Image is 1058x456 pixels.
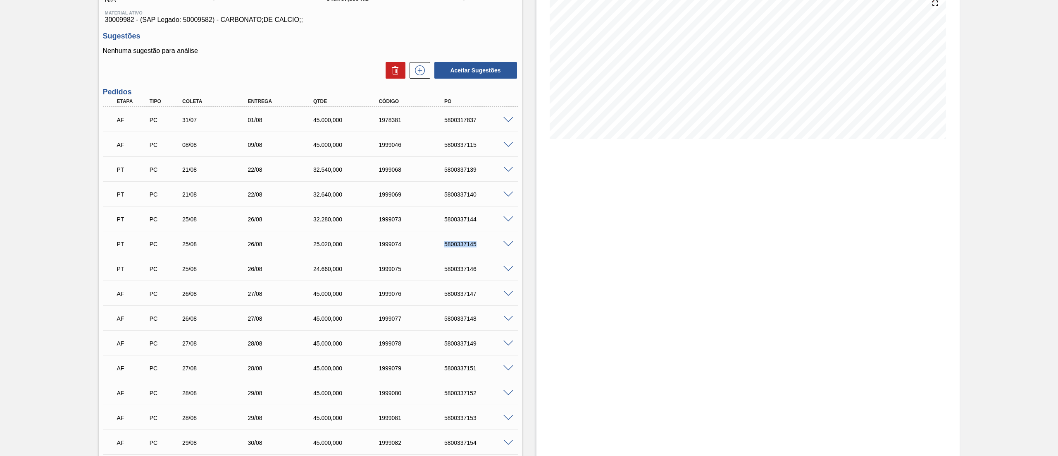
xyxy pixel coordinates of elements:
[117,191,148,198] p: PT
[245,191,320,198] div: 22/08/2025
[376,439,451,446] div: 1999082
[311,365,386,372] div: 45.000,000
[180,117,255,123] div: 31/07/2025
[148,315,183,322] div: Pedido de Compra
[376,290,451,297] div: 1999076
[442,290,517,297] div: 5800337147
[311,390,386,396] div: 45.000,000
[245,166,320,173] div: 22/08/2025
[245,315,320,322] div: 27/08/2025
[245,241,320,247] div: 26/08/2025
[180,191,255,198] div: 21/08/2025
[148,266,183,272] div: Pedido de Compra
[148,166,183,173] div: Pedido de Compra
[442,166,517,173] div: 5800337139
[376,365,451,372] div: 1999079
[115,210,150,228] div: Pedido em Trânsito
[376,216,451,223] div: 1999073
[115,409,150,427] div: Aguardando Faturamento
[442,142,517,148] div: 5800337115
[117,241,148,247] p: PT
[148,340,183,347] div: Pedido de Compra
[442,216,517,223] div: 5800337144
[442,117,517,123] div: 5800317837
[148,439,183,446] div: Pedido de Compra
[115,334,150,353] div: Aguardando Faturamento
[148,216,183,223] div: Pedido de Compra
[180,415,255,421] div: 28/08/2025
[115,310,150,328] div: Aguardando Faturamento
[148,191,183,198] div: Pedido de Compra
[245,390,320,396] div: 29/08/2025
[381,62,405,79] div: Excluir Sugestões
[105,10,516,15] span: Material ativo
[115,161,150,179] div: Pedido em Trânsito
[117,290,148,297] p: AF
[148,415,183,421] div: Pedido de Compra
[442,241,517,247] div: 5800337145
[311,216,386,223] div: 32.280,000
[311,98,386,104] div: Qtde
[311,166,386,173] div: 32.540,000
[245,340,320,347] div: 28/08/2025
[180,166,255,173] div: 21/08/2025
[311,439,386,446] div: 45.000,000
[311,266,386,272] div: 24.660,000
[180,98,255,104] div: Coleta
[117,166,148,173] p: PT
[180,390,255,396] div: 28/08/2025
[376,117,451,123] div: 1978381
[311,415,386,421] div: 45.000,000
[376,390,451,396] div: 1999080
[311,241,386,247] div: 25.020,000
[117,439,148,446] p: AF
[180,266,255,272] div: 25/08/2025
[376,142,451,148] div: 1999046
[148,142,183,148] div: Pedido de Compra
[442,439,517,446] div: 5800337154
[376,315,451,322] div: 1999077
[376,166,451,173] div: 1999068
[430,61,518,79] div: Aceitar Sugestões
[180,216,255,223] div: 25/08/2025
[376,191,451,198] div: 1999069
[245,142,320,148] div: 09/08/2025
[442,315,517,322] div: 5800337148
[376,98,451,104] div: Código
[245,415,320,421] div: 29/08/2025
[442,98,517,104] div: PO
[180,340,255,347] div: 27/08/2025
[115,185,150,204] div: Pedido em Trânsito
[115,136,150,154] div: Aguardando Faturamento
[442,191,517,198] div: 5800337140
[376,415,451,421] div: 1999081
[117,390,148,396] p: AF
[117,315,148,322] p: AF
[245,266,320,272] div: 26/08/2025
[117,117,148,123] p: AF
[376,266,451,272] div: 1999075
[180,290,255,297] div: 26/08/2025
[180,142,255,148] div: 08/08/2025
[376,340,451,347] div: 1999078
[245,290,320,297] div: 27/08/2025
[103,47,518,55] p: Nenhuma sugestão para análise
[148,390,183,396] div: Pedido de Compra
[311,290,386,297] div: 45.000,000
[442,340,517,347] div: 5800337149
[245,98,320,104] div: Entrega
[405,62,430,79] div: Nova sugestão
[180,365,255,372] div: 27/08/2025
[115,434,150,452] div: Aguardando Faturamento
[442,415,517,421] div: 5800337153
[311,142,386,148] div: 45.000,000
[434,62,517,79] button: Aceitar Sugestões
[148,117,183,123] div: Pedido de Compra
[148,241,183,247] div: Pedido de Compra
[148,365,183,372] div: Pedido de Compra
[103,88,518,96] h3: Pedidos
[245,117,320,123] div: 01/08/2025
[311,315,386,322] div: 45.000,000
[442,266,517,272] div: 5800337146
[117,340,148,347] p: AF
